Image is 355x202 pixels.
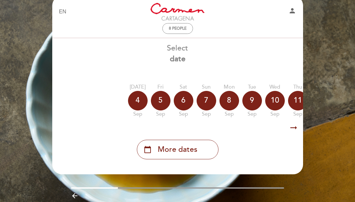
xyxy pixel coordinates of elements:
[71,192,79,200] i: arrow_backward
[128,91,148,110] div: 4
[128,110,148,118] div: Sep
[242,91,262,110] div: 9
[169,26,186,31] span: 8 people
[288,7,296,15] i: person
[174,83,193,91] div: Sat
[128,83,148,91] div: [DATE]
[265,91,285,110] div: 10
[288,83,308,91] div: Thu
[197,83,216,91] div: Sun
[174,110,193,118] div: Sep
[151,110,170,118] div: Sep
[242,83,262,91] div: Tue
[151,83,170,91] div: Fri
[144,144,152,155] i: calendar_today
[288,91,308,110] div: 11
[265,83,285,91] div: Wed
[52,43,303,65] div: Select
[288,7,296,17] button: person
[242,110,262,118] div: Sep
[288,110,308,118] div: Sep
[151,91,170,110] div: 5
[265,110,285,118] div: Sep
[219,91,239,110] div: 8
[174,91,193,110] div: 6
[197,91,216,110] div: 7
[137,3,218,21] a: [PERSON_NAME][GEOGRAPHIC_DATA]
[170,54,186,64] b: date
[219,110,239,118] div: Sep
[219,83,239,91] div: Mon
[158,144,197,155] span: More dates
[197,110,216,118] div: Sep
[289,121,299,135] i: arrow_right_alt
